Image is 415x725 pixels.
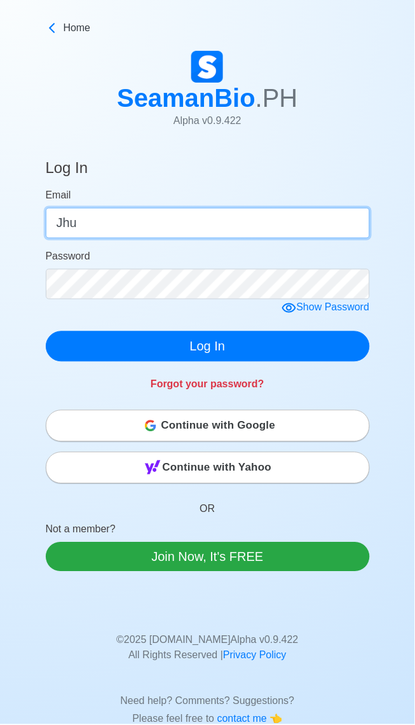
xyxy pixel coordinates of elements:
h4: Log In [46,159,88,183]
p: Not a member? [46,522,370,542]
span: point [270,714,283,724]
p: Need help? Comments? Suggestions? [55,679,360,709]
div: Show Password [282,300,370,316]
p: OR [46,487,370,522]
h1: SeamanBio [117,83,298,113]
button: Log In [46,331,370,362]
p: Alpha v 0.9.422 [117,113,298,128]
span: Continue with Yahoo [163,455,272,481]
a: SeamanBio.PHAlpha v0.9.422 [117,51,298,139]
span: .PH [255,84,298,112]
button: Continue with Google [46,410,370,442]
a: Home [46,20,370,36]
span: contact me [217,714,270,724]
p: © 2025 [DOMAIN_NAME] Alpha v 0.9.422 All Rights Reserved | [55,618,360,663]
img: Logo [191,51,223,83]
button: Continue with Yahoo [46,452,370,484]
a: Join Now, It's FREE [46,542,370,572]
span: Email [46,190,71,200]
a: Privacy Policy [223,650,287,661]
span: Continue with Google [161,413,276,439]
a: Forgot your password? [151,379,264,390]
span: Home [64,20,91,36]
input: Your email [46,208,370,238]
span: Password [46,251,90,261]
